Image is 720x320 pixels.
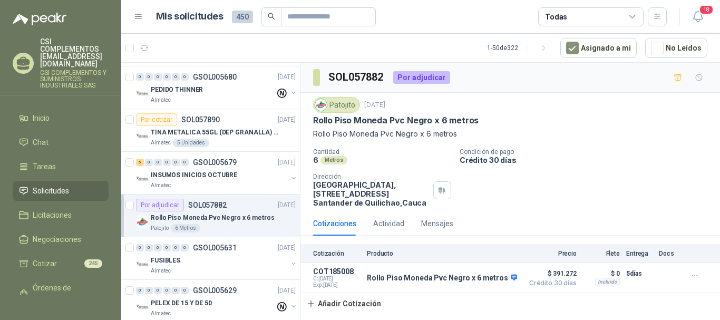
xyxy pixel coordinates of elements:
p: TINA METALICA 55GL (DEP GRANALLA) CON TAPA [151,128,282,138]
div: 0 [163,244,171,251]
span: Negociaciones [33,234,81,245]
p: FUSIBLES [151,256,180,266]
img: Company Logo [136,173,149,186]
span: 18 [699,5,714,15]
div: 1 - 50 de 322 [487,40,552,56]
div: 0 [172,73,180,81]
span: C: [DATE] [313,276,361,282]
img: Logo peakr [13,13,66,25]
div: 0 [172,244,180,251]
p: GSOL005629 [193,287,237,294]
span: Crédito 30 días [524,280,577,286]
a: Chat [13,132,109,152]
div: Todas [545,11,567,23]
p: Producto [367,250,518,257]
a: 0 0 0 0 0 0 GSOL005680[DATE] Company LogoPEDIDO THINNERAlmatec [136,71,298,104]
p: Almatec [151,267,171,275]
div: Actividad [373,218,404,229]
a: Licitaciones [13,205,109,225]
div: 0 [154,244,162,251]
p: Almatec [151,181,171,190]
a: Por adjudicarSOL057882[DATE] Company LogoRollo Piso Moneda Pvc Negro x 6 metrosPatojito6 Metros [121,195,300,237]
p: Crédito 30 días [460,156,716,164]
p: GSOL005631 [193,244,237,251]
div: 0 [172,159,180,166]
p: Dirección [313,173,429,180]
span: 245 [84,259,102,268]
span: Chat [33,137,48,148]
img: Company Logo [136,88,149,100]
p: Cantidad [313,148,451,156]
div: 0 [181,73,189,81]
p: PELEX DE 15 Y DE 50 [151,298,212,308]
span: Tareas [33,161,56,172]
p: Rollo Piso Moneda Pvc Negro x 6 metros [367,274,517,283]
a: Negociaciones [13,229,109,249]
p: Flete [583,250,620,257]
div: Por cotizar [136,113,177,126]
h1: Mis solicitudes [156,9,223,24]
span: Inicio [33,112,50,124]
div: Patojito [313,97,360,113]
button: No Leídos [645,38,707,58]
div: 0 [136,287,144,294]
div: 0 [163,159,171,166]
div: 0 [145,73,153,81]
p: Condición de pago [460,148,716,156]
span: search [268,13,275,20]
div: 5 Unidades [173,139,209,147]
p: [DATE] [278,158,296,168]
a: 0 0 0 0 0 0 GSOL005631[DATE] Company LogoFUSIBLESAlmatec [136,241,298,275]
p: INSUMOS INICIOS OCTUBRE [151,170,237,180]
p: GSOL005679 [193,159,237,166]
p: Rollo Piso Moneda Pvc Negro x 6 metros [313,128,707,140]
p: [DATE] [278,243,296,253]
p: Rollo Piso Moneda Pvc Negro x 6 metros [151,213,274,223]
p: SOL057882 [188,201,227,209]
div: Metros [320,156,347,164]
div: 6 Metros [171,224,200,232]
div: 0 [154,73,162,81]
div: 0 [181,244,189,251]
img: Company Logo [136,216,149,228]
p: $ 0 [583,267,620,280]
div: 0 [136,244,144,251]
button: Añadir Cotización [300,293,387,314]
p: Almatec [151,96,171,104]
div: Por adjudicar [136,199,184,211]
p: PEDIDO THINNER [151,85,203,95]
p: Patojito [151,224,169,232]
span: 450 [232,11,253,23]
a: Órdenes de Compra [13,278,109,309]
a: 0 0 0 0 0 0 GSOL005629[DATE] Company LogoPELEX DE 15 Y DE 50Almatec [136,284,298,318]
p: 6 [313,156,318,164]
div: 0 [163,73,171,81]
button: 18 [688,7,707,26]
p: Almatec [151,309,171,318]
img: Company Logo [136,301,149,314]
p: Cotización [313,250,361,257]
p: [DATE] [278,72,296,82]
div: 0 [154,159,162,166]
h3: SOL057882 [328,69,385,85]
p: CSI COMPLEMENTOS [EMAIL_ADDRESS][DOMAIN_NAME] [40,38,109,67]
p: Rollo Piso Moneda Pvc Negro x 6 metros [313,115,479,126]
div: 0 [163,287,171,294]
div: 0 [145,287,153,294]
p: [GEOGRAPHIC_DATA], [STREET_ADDRESS] Santander de Quilichao , Cauca [313,180,429,207]
div: 0 [145,159,153,166]
a: 5 0 0 0 0 0 GSOL005679[DATE] Company LogoINSUMOS INICIOS OCTUBREAlmatec [136,156,298,190]
button: Asignado a mi [560,38,637,58]
div: Mensajes [421,218,453,229]
div: Por adjudicar [393,71,450,84]
p: [DATE] [278,115,296,125]
p: Precio [524,250,577,257]
div: 0 [145,244,153,251]
div: 0 [181,287,189,294]
span: Exp: [DATE] [313,282,361,288]
p: CSI COMPLEMENTOS Y SUMINISTROS INDUSTRIALES SAS [40,70,109,89]
div: Cotizaciones [313,218,356,229]
p: [DATE] [364,100,385,110]
div: 0 [136,73,144,81]
img: Company Logo [315,99,327,111]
